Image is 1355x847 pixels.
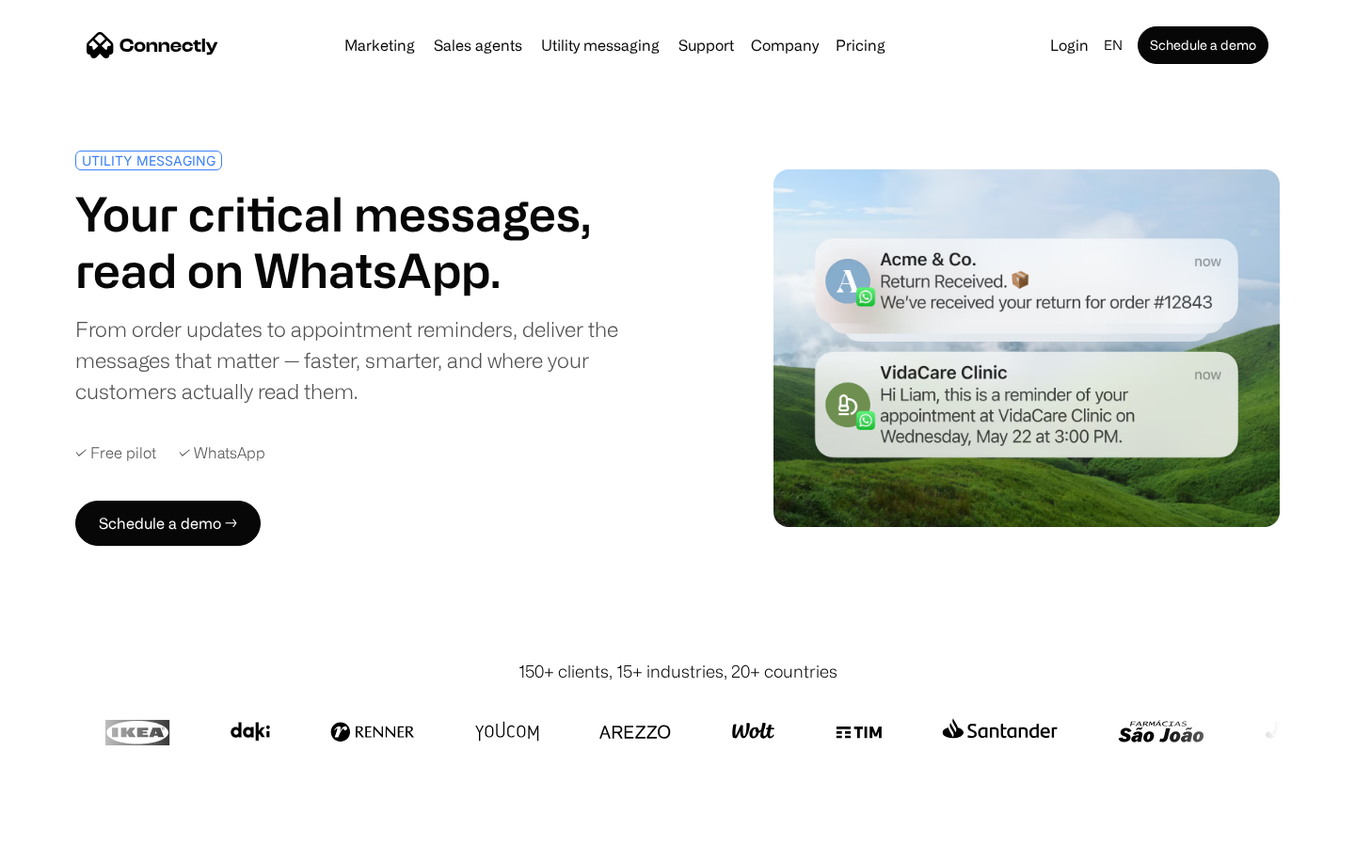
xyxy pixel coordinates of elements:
ul: Language list [38,814,113,840]
div: en [1104,32,1123,58]
div: ✓ Free pilot [75,444,156,462]
a: Sales agents [426,38,530,53]
a: Schedule a demo [1138,26,1268,64]
aside: Language selected: English [19,812,113,840]
h1: Your critical messages, read on WhatsApp. [75,185,670,298]
div: 150+ clients, 15+ industries, 20+ countries [518,659,837,684]
a: Marketing [337,38,422,53]
a: Support [671,38,741,53]
div: From order updates to appointment reminders, deliver the messages that matter — faster, smarter, ... [75,313,670,407]
a: Utility messaging [534,38,667,53]
div: ✓ WhatsApp [179,444,265,462]
div: Company [751,32,819,58]
a: Pricing [828,38,893,53]
a: Login [1043,32,1096,58]
a: Schedule a demo → [75,501,261,546]
div: UTILITY MESSAGING [82,153,215,168]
